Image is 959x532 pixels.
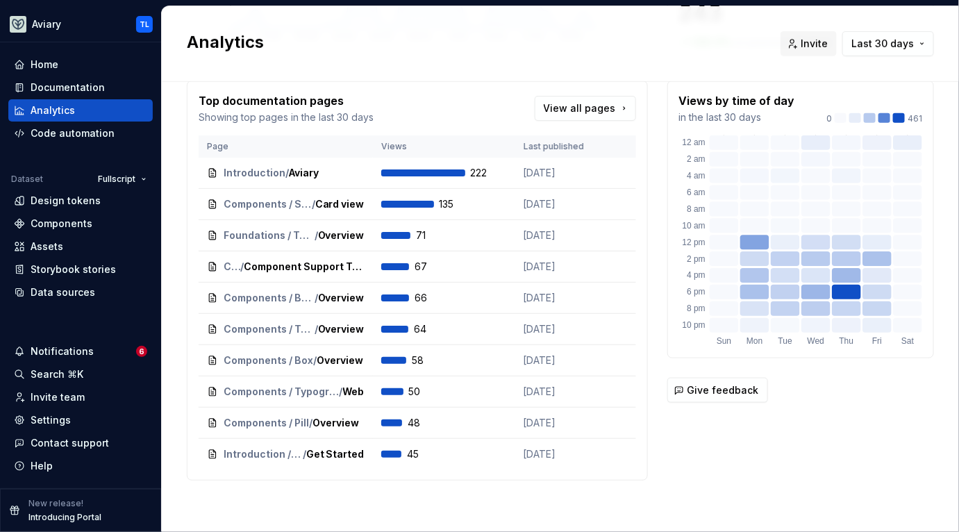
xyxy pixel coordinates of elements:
span: Web [343,385,365,399]
span: 6 [136,346,147,357]
p: [DATE] [524,260,628,274]
div: Code automation [31,126,115,140]
span: / [315,291,318,305]
span: / [340,385,343,399]
div: 461 [826,113,922,124]
button: Give feedback [667,378,768,403]
div: Settings [31,413,71,427]
span: 222 [471,166,507,180]
div: Notifications [31,344,94,358]
div: Design tokens [31,194,101,208]
span: Last 30 days [851,37,914,51]
text: 8 am [687,204,706,214]
p: [DATE] [524,166,628,180]
span: 48 [408,416,444,430]
span: Aviary [289,166,319,180]
p: [DATE] [524,197,628,211]
span: Get Started [306,447,365,461]
span: 135 [440,197,476,211]
text: Tue [778,336,793,346]
span: 67 [415,260,451,274]
div: Contact support [31,436,109,450]
text: 10 am [682,221,705,231]
a: Settings [8,409,153,431]
span: View all pages [544,101,616,115]
p: in the last 30 days [679,110,795,124]
span: / [309,416,312,430]
div: Aviary [32,17,61,31]
span: / [285,166,289,180]
span: Component Support Tables [244,260,365,274]
a: Data sources [8,281,153,304]
button: Last 30 days [842,31,934,56]
span: Foundations / Tokens [224,228,315,242]
span: Overview [317,354,363,367]
p: Introducing Portal [28,512,101,523]
button: Notifications6 [8,340,153,363]
a: Invite team [8,386,153,408]
span: Components / Box [224,354,313,367]
p: 0 [826,113,832,124]
th: Views [373,135,515,158]
text: 12 pm [682,238,705,247]
p: [DATE] [524,416,628,430]
text: 6 am [687,188,706,197]
text: Wed [808,336,824,346]
a: Analytics [8,99,153,122]
span: 45 [407,447,443,461]
button: Fullscript [92,169,153,189]
p: [DATE] [524,447,628,461]
span: Give feedback [687,383,759,397]
span: 58 [412,354,448,367]
span: Card view [315,197,365,211]
span: 71 [416,228,452,242]
div: Dataset [11,174,43,185]
text: 2 am [687,154,706,164]
h2: Analytics [187,31,764,53]
button: Contact support [8,432,153,454]
text: 4 am [687,171,706,181]
div: Invite team [31,390,85,404]
span: Introduction / Designing [224,447,303,461]
text: 2 pm [687,254,706,264]
span: / [312,197,315,211]
p: [DATE] [524,354,628,367]
text: 4 pm [687,271,706,281]
span: Components / Stickersheet [224,197,312,211]
span: / [240,260,244,274]
a: Code automation [8,122,153,144]
text: 10 pm [682,321,705,331]
button: Search ⌘K [8,363,153,385]
a: Home [8,53,153,76]
span: Components / Typography [224,385,340,399]
span: Overview [312,416,359,430]
div: Components [31,217,92,231]
span: 50 [409,385,445,399]
div: Analytics [31,103,75,117]
div: TL [140,19,149,30]
span: / [303,447,306,461]
text: 8 pm [687,304,706,314]
a: Storybook stories [8,258,153,281]
p: [DATE] [524,385,628,399]
button: Invite [781,31,837,56]
span: 64 [414,322,450,336]
span: Components [224,260,240,274]
span: Components / Pill [224,416,309,430]
p: [DATE] [524,228,628,242]
button: Help [8,455,153,477]
div: Search ⌘K [31,367,83,381]
p: Views by time of day [679,92,795,109]
img: 256e2c79-9abd-4d59-8978-03feab5a3943.png [10,16,26,33]
div: Documentation [31,81,105,94]
span: / [315,228,318,242]
div: Help [31,459,53,473]
span: Components / Button [224,291,315,305]
span: Introduction [224,166,285,180]
th: Last published [515,135,636,158]
div: Assets [31,240,63,253]
text: Fri [872,336,882,346]
span: Overview [318,228,365,242]
a: View all pages [535,96,636,121]
a: Design tokens [8,190,153,212]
